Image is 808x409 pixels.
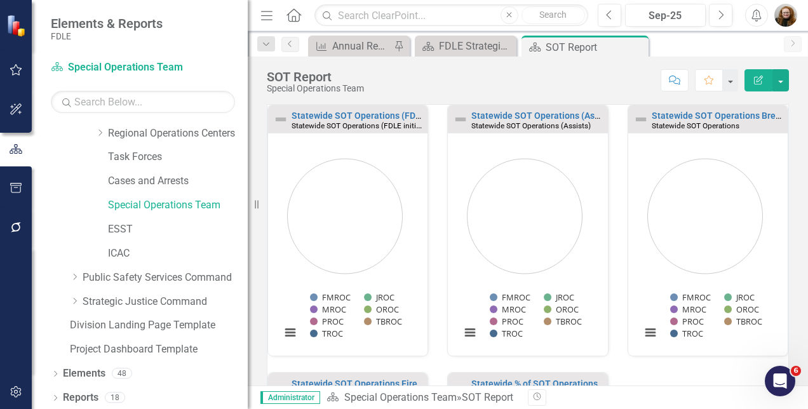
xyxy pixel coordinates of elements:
[635,146,781,352] div: Chart. Highcharts interactive chart.
[292,120,433,130] small: Statewide SOT Operations (FDLE initiated)
[274,146,415,352] svg: Interactive chart
[63,391,98,405] a: Reports
[453,112,468,127] img: Not Defined
[539,10,567,20] span: Search
[490,316,523,327] button: Show PROC
[522,6,585,24] button: Search
[267,84,364,93] div: Special Operations Team
[83,295,248,309] a: Strategic Justice Command
[364,316,402,327] button: Show TBROC
[364,292,394,303] button: Show JROC
[791,366,801,376] span: 6
[51,16,163,31] span: Elements & Reports
[267,104,428,356] div: Double-Click to Edit
[310,304,346,315] button: Show MROC
[112,368,132,379] div: 48
[652,111,807,121] a: Statewide SOT Operations Breakdown
[105,392,125,403] div: 18
[332,38,391,54] div: Annual Report
[327,391,518,405] div: »
[635,146,776,352] svg: Interactive chart
[267,70,364,84] div: SOT Report
[630,8,701,23] div: Sep-25
[292,111,512,121] a: Statewide SOT Operations (FDLE initiated) Breakdown
[670,292,710,303] button: Show FMROC
[51,31,163,41] small: FDLE
[774,4,797,27] img: Jennifer Siddoway
[310,292,350,303] button: Show FMROC
[83,271,248,285] a: Public Safety Services Command
[311,38,391,54] a: Annual Report
[670,316,704,327] button: Show PROC
[108,198,248,213] a: Special Operations Team
[310,316,344,327] button: Show PROC
[281,324,299,342] button: View chart menu, Chart
[70,318,248,333] a: Division Landing Page Template
[544,292,574,303] button: Show JROC
[108,150,248,164] a: Task Forces
[544,304,579,315] button: Show OROC
[439,38,513,54] div: FDLE Strategic Plan
[260,391,320,404] span: Administrator
[108,222,248,237] a: ESST
[628,104,788,356] div: Double-Click to Edit
[454,146,595,352] svg: Interactive chart
[51,60,210,75] a: Special Operations Team
[453,380,468,395] img: Not Defined
[274,146,421,352] div: Chart. Highcharts interactive chart.
[471,111,664,121] a: Statewide SOT Operations (Assists) Breakdown
[546,39,645,55] div: SOT Report
[471,121,591,130] small: Statewide SOT Operations (Assists)
[490,292,530,303] button: Show FMROC
[108,126,248,141] a: Regional Operations Centers
[765,366,795,396] iframe: Intercom live chat
[418,38,513,54] a: FDLE Strategic Plan
[670,304,706,315] button: Show MROC
[6,15,29,37] img: ClearPoint Strategy
[310,328,343,339] button: Show TROC
[108,246,248,261] a: ICAC
[292,379,518,389] a: Statewide SOT Operations Firearms Present Breakdown
[724,316,762,327] button: Show TBROC
[724,292,755,303] button: Show JROC
[447,104,608,356] div: Double-Click to Edit
[273,112,288,127] img: Not Defined
[633,112,649,127] img: Not Defined
[736,304,759,315] text: OROC
[642,324,659,342] button: View chart menu, Chart
[273,380,288,395] img: Not Defined
[670,328,703,339] button: Show TROC
[108,174,248,189] a: Cases and Arrests
[625,4,706,27] button: Sep-25
[490,328,523,339] button: Show TROC
[461,324,479,342] button: View chart menu, Chart
[51,91,235,113] input: Search Below...
[544,316,582,327] button: Show TBROC
[70,342,248,357] a: Project Dashboard Template
[454,146,601,352] div: Chart. Highcharts interactive chart.
[652,121,739,130] small: Statewide SOT Operations
[724,304,759,315] button: Show OROC
[471,379,717,389] a: Statewide % of SOT Operations Firearms Present Breakdown
[314,4,588,27] input: Search ClearPoint...
[63,366,105,381] a: Elements
[364,304,399,315] button: Show OROC
[344,391,457,403] a: Special Operations Team
[462,391,513,403] div: SOT Report
[490,304,525,315] button: Show MROC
